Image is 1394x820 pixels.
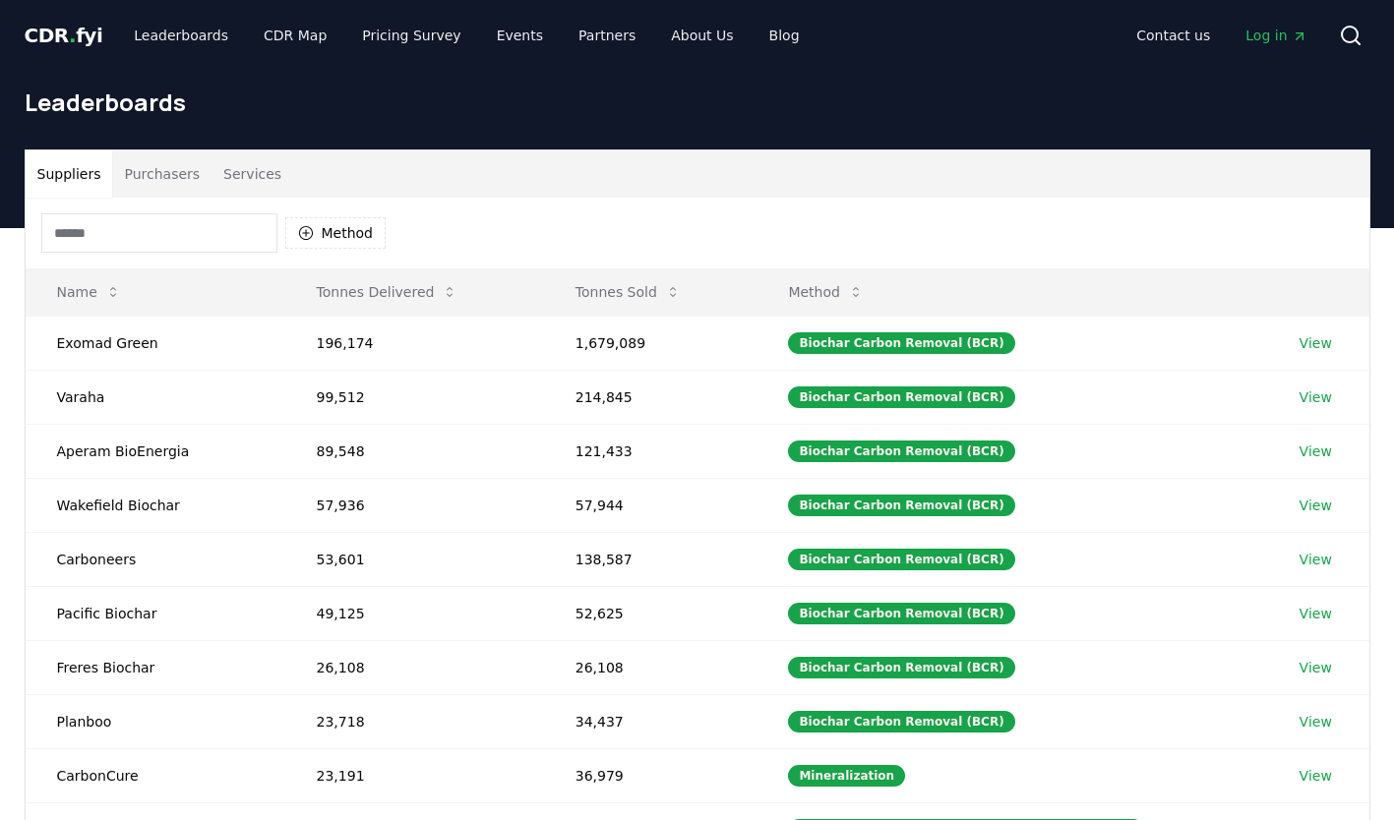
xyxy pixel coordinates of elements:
h1: Leaderboards [25,87,1370,118]
button: Purchasers [112,150,212,198]
td: 49,125 [285,586,544,640]
td: Exomad Green [26,316,285,370]
td: 99,512 [285,370,544,424]
a: View [1300,333,1332,353]
nav: Main [118,18,815,53]
div: Biochar Carbon Removal (BCR) [788,440,1014,462]
td: 57,944 [544,478,758,532]
a: About Us [655,18,749,53]
td: Carboneers [26,532,285,586]
a: Blog [754,18,816,53]
td: 138,587 [544,532,758,586]
button: Tonnes Delivered [301,272,474,312]
a: Events [481,18,559,53]
div: Mineralization [788,765,905,787]
td: 52,625 [544,586,758,640]
a: View [1300,766,1332,786]
a: CDR Map [248,18,342,53]
a: View [1300,604,1332,623]
td: Varaha [26,370,285,424]
div: Biochar Carbon Removal (BCR) [788,657,1014,678]
button: Suppliers [26,150,113,198]
div: Biochar Carbon Removal (BCR) [788,711,1014,732]
td: 23,191 [285,748,544,802]
td: Planboo [26,694,285,748]
td: 214,845 [544,370,758,424]
a: Log in [1230,18,1322,53]
td: 36,979 [544,748,758,802]
button: Method [285,217,387,249]
span: CDR fyi [25,24,103,47]
td: 196,174 [285,316,544,370]
a: View [1300,712,1332,732]
a: CDR.fyi [25,22,103,49]
td: CarbonCure [26,748,285,802]
button: Tonnes Sold [560,272,697,312]
div: Biochar Carbon Removal (BCR) [788,332,1014,354]
td: 23,718 [285,694,544,748]
a: Leaderboards [118,18,244,53]
div: Biochar Carbon Removal (BCR) [788,495,1014,516]
div: Biochar Carbon Removal (BCR) [788,549,1014,570]
a: Contact us [1121,18,1226,53]
td: Wakefield Biochar [26,478,285,532]
td: Aperam BioEnergia [26,424,285,478]
a: View [1300,658,1332,677]
button: Method [772,272,879,312]
td: 57,936 [285,478,544,532]
a: View [1300,387,1332,407]
td: 89,548 [285,424,544,478]
button: Services [212,150,293,198]
td: 26,108 [285,640,544,694]
a: Partners [563,18,651,53]
a: View [1300,550,1332,569]
nav: Main [1121,18,1322,53]
a: Pricing Survey [346,18,476,53]
div: Biochar Carbon Removal (BCR) [788,386,1014,408]
button: Name [41,272,137,312]
span: . [69,24,76,47]
td: 34,437 [544,694,758,748]
td: 26,108 [544,640,758,694]
span: Log in [1245,26,1306,45]
td: 53,601 [285,532,544,586]
div: Biochar Carbon Removal (BCR) [788,603,1014,624]
td: Pacific Biochar [26,586,285,640]
td: Freres Biochar [26,640,285,694]
a: View [1300,441,1332,461]
a: View [1300,496,1332,515]
td: 1,679,089 [544,316,758,370]
td: 121,433 [544,424,758,478]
